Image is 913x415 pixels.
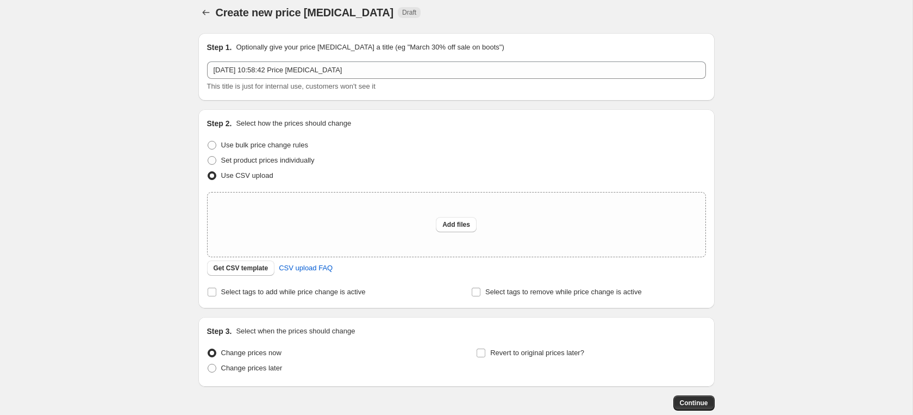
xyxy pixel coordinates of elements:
[236,42,504,53] p: Optionally give your price [MEDICAL_DATA] a title (eg "March 30% off sale on boots")
[279,263,333,274] span: CSV upload FAQ
[221,171,273,179] span: Use CSV upload
[402,8,416,17] span: Draft
[214,264,268,272] span: Get CSV template
[207,61,706,79] input: 30% off holiday sale
[485,288,642,296] span: Select tags to remove while price change is active
[216,7,394,18] span: Create new price [MEDICAL_DATA]
[207,261,275,276] button: Get CSV template
[221,349,282,357] span: Change prices now
[198,5,214,20] button: Price change jobs
[207,82,376,90] span: This title is just for internal use, customers won't see it
[272,259,339,277] a: CSV upload FAQ
[221,364,283,372] span: Change prices later
[490,349,584,357] span: Revert to original prices later?
[221,156,315,164] span: Set product prices individually
[673,395,715,411] button: Continue
[207,326,232,337] h2: Step 3.
[221,141,308,149] span: Use bulk price change rules
[436,217,477,232] button: Add files
[442,220,470,229] span: Add files
[221,288,366,296] span: Select tags to add while price change is active
[236,118,351,129] p: Select how the prices should change
[680,399,708,407] span: Continue
[207,42,232,53] h2: Step 1.
[236,326,355,337] p: Select when the prices should change
[207,118,232,129] h2: Step 2.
